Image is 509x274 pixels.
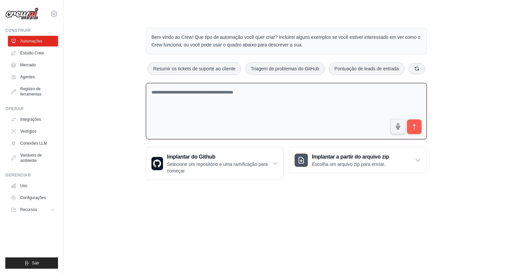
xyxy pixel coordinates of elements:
font: Integrações [20,117,41,122]
font: Mercado [20,63,36,67]
font: Sair [32,261,39,265]
button: Resumir os tickets de suporte ao cliente [147,62,241,75]
font: Operar [5,106,24,111]
button: Pontuação de leads de entrada [329,62,405,75]
a: Variáveis de ambiente [8,150,58,166]
font: Bem-vindo ao Crew! Que tipo de automação você quer criar? Incluirei alguns exemplos se você estiv... [151,34,421,47]
a: Mercado [8,60,58,70]
font: Registro de ferramentas [20,87,41,97]
font: Recursos [20,207,37,212]
a: Estúdio Crew [8,48,58,58]
font: Configurações [20,195,46,200]
font: Conexões LLM [20,141,47,146]
font: Implantar do Github [167,154,215,160]
font: Resumir os tickets de suporte ao cliente [153,66,235,71]
a: Automações [8,36,58,46]
a: Registro de ferramentas [8,84,58,100]
button: Sair [5,257,58,269]
font: Estúdio Crew [20,51,44,55]
font: Gerenciar [5,173,31,177]
button: Triagem de problemas do GitHub [245,62,325,75]
font: Selecione um repositório e uma ramificação para começar. [167,162,268,173]
a: Integrações [8,114,58,125]
img: Logotipo [5,8,38,20]
a: Agentes [8,72,58,82]
font: Uso [20,183,27,188]
font: Automações [20,39,42,43]
iframe: Widget de bate-papo [476,242,509,274]
font: Pontuação de leads de entrada [334,66,399,71]
font: Implantar a partir do arquivo zip [312,154,389,160]
font: Variáveis de ambiente [20,153,42,163]
font: Triagem de problemas do GitHub [251,66,319,71]
font: Vestígios [20,129,36,134]
font: Escolha um arquivo zip para enviar. [312,162,385,167]
a: Conexões LLM [8,138,58,149]
a: Configurações [8,192,58,203]
a: Vestígios [8,126,58,137]
button: Recursos [8,204,58,215]
font: Construir [5,28,31,33]
font: Agentes [20,75,35,79]
a: Uso [8,180,58,191]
